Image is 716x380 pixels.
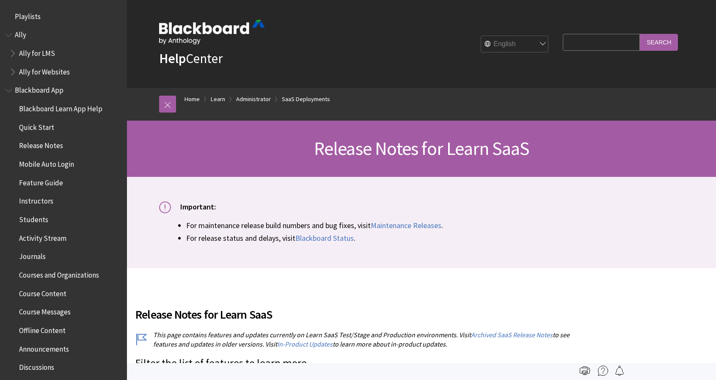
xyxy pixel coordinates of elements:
span: Activity Stream [19,231,66,242]
span: Ally for Websites [19,65,70,76]
a: Learn [211,94,225,105]
img: Print [580,366,590,376]
span: Feature Guide [19,176,63,187]
a: HelpCenter [159,50,223,67]
h2: Release Notes for Learn SaaS [135,295,582,323]
img: Follow this page [614,366,625,376]
span: Quick Start [19,120,54,132]
a: Home [185,94,200,105]
a: In-Product Updates [277,340,333,349]
span: Release Notes for Learn SaaS [314,137,529,160]
img: More help [598,366,608,376]
span: Offline Content [19,323,66,335]
span: Playlists [15,9,41,21]
span: Ally [15,28,26,39]
img: Blackboard by Anthology [159,20,265,44]
a: SaaS Deployments [282,94,330,105]
span: Release Notes [19,139,63,150]
a: Maintenance Releases [371,220,441,231]
select: Site Language Selector [481,36,549,53]
span: Ally for LMS [19,46,55,58]
span: Announcements [19,342,69,353]
span: Students [19,212,48,224]
li: For release status and delays, visit . [186,232,684,244]
p: This page contains features and updates currently on Learn SaaS Test/Stage and Production environ... [135,330,582,349]
input: Search [640,34,678,50]
span: Important: [180,202,216,212]
a: Archived SaaS Release Notes [471,330,553,339]
span: Mobile Auto Login [19,157,74,168]
span: Courses and Organizations [19,268,99,279]
nav: Book outline for Anthology Ally Help [5,28,122,79]
span: Instructors [19,194,53,206]
li: For maintenance release build numbers and bug fixes, visit . [186,220,684,231]
span: Blackboard Learn App Help [19,102,102,113]
span: Discussions [19,360,54,372]
span: Course Content [19,286,66,298]
a: Blackboard Status [295,233,354,243]
span: Blackboard App [15,83,63,95]
p: Filter the list of features to learn more. [135,356,582,371]
span: Course Messages [19,305,71,317]
strong: Help [159,50,186,67]
span: Journals [19,250,46,261]
a: Administrator [236,94,271,105]
nav: Book outline for Playlists [5,9,122,24]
